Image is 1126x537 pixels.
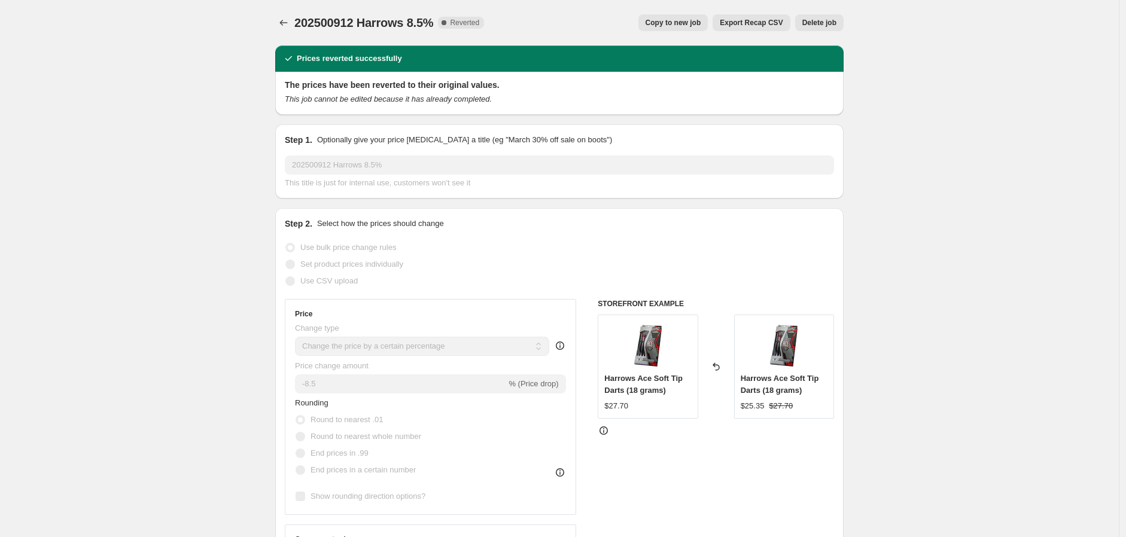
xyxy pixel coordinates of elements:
span: Use bulk price change rules [300,243,396,252]
h2: Step 2. [285,218,312,230]
div: help [554,340,566,352]
span: % (Price drop) [509,379,558,388]
button: Price change jobs [275,14,292,31]
span: Change type [295,324,339,332]
span: Copy to new job [646,18,701,28]
div: $25.35 [741,400,765,412]
span: This title is just for internal use, customers won't see it [285,178,470,187]
span: Rounding [295,398,328,407]
i: This job cannot be edited because it has already completed. [285,94,492,103]
h3: Price [295,309,312,319]
span: Harrows Ace Soft Tip Darts (18 grams) [741,374,819,395]
span: Round to nearest whole number [311,432,421,441]
button: Copy to new job [638,14,708,31]
span: Round to nearest .01 [311,415,383,424]
span: Harrows Ace Soft Tip Darts (18 grams) [604,374,683,395]
h6: STOREFRONT EXAMPLE [598,299,834,309]
p: Optionally give your price [MEDICAL_DATA] a title (eg "March 30% off sale on boots") [317,134,612,146]
h2: The prices have been reverted to their original values. [285,79,834,91]
strike: $27.70 [769,400,793,412]
img: ace-softip-packaging_80x.jpg [624,321,672,369]
input: 30% off holiday sale [285,155,834,175]
span: End prices in a certain number [311,465,416,474]
span: Price change amount [295,361,369,370]
h2: Prices reverted successfully [297,53,402,65]
span: Show rounding direction options? [311,492,425,501]
span: Reverted [450,18,479,28]
p: Select how the prices should change [317,218,444,230]
span: Set product prices individually [300,260,403,268]
div: $27.70 [604,400,628,412]
span: Export Recap CSV [720,18,783,28]
span: End prices in .99 [311,448,369,457]
span: 202500912 Harrows 8.5% [294,16,433,29]
span: Delete job [802,18,836,28]
img: ace-softip-packaging_80x.jpg [760,321,808,369]
input: -15 [295,374,506,393]
span: Use CSV upload [300,276,358,285]
button: Export Recap CSV [713,14,790,31]
button: Delete job [795,14,844,31]
h2: Step 1. [285,134,312,146]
